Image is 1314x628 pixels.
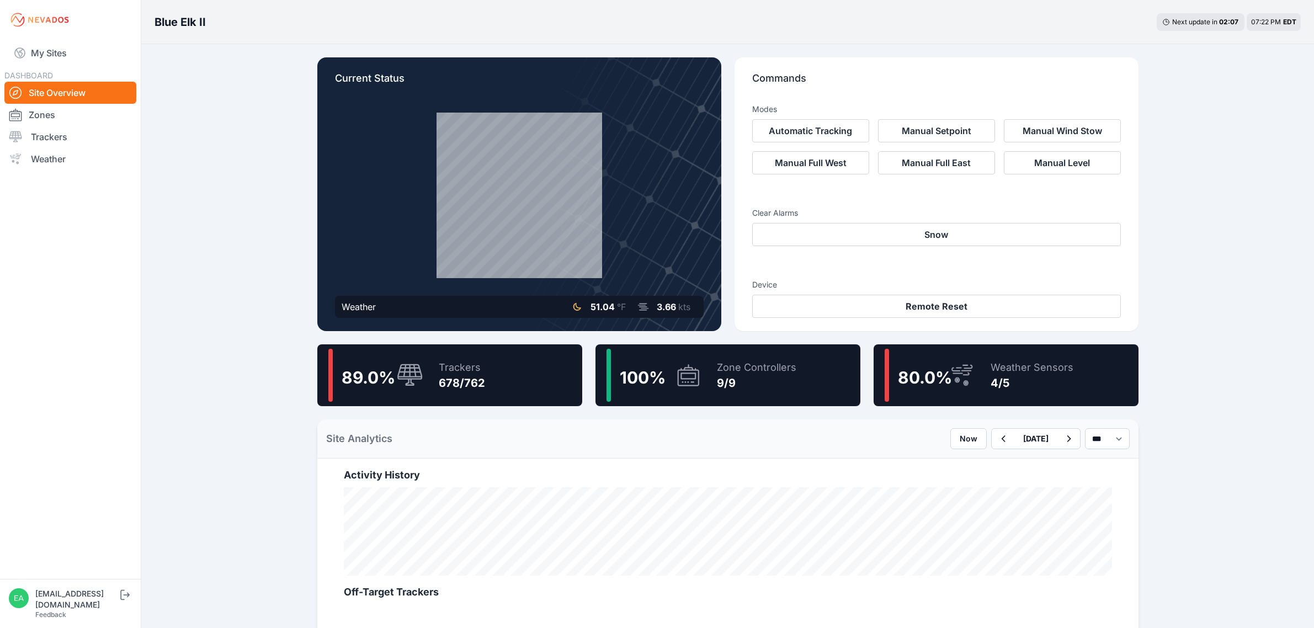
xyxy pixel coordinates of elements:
[678,301,690,312] span: kts
[317,344,582,406] a: 89.0%Trackers678/762
[752,207,1121,219] h3: Clear Alarms
[991,375,1073,391] div: 4/5
[752,104,777,115] h3: Modes
[878,151,995,174] button: Manual Full East
[335,71,704,95] p: Current Status
[344,467,1112,483] h2: Activity History
[898,368,952,387] span: 80.0 %
[9,588,29,608] img: eamon@nevados.solar
[35,588,118,610] div: [EMAIL_ADDRESS][DOMAIN_NAME]
[4,40,136,66] a: My Sites
[590,301,615,312] span: 51.04
[326,431,392,446] h2: Site Analytics
[155,14,206,30] h3: Blue Elk II
[1251,18,1281,26] span: 07:22 PM
[717,360,796,375] div: Zone Controllers
[595,344,860,406] a: 100%Zone Controllers9/9
[1172,18,1217,26] span: Next update in
[1219,18,1239,26] div: 02 : 07
[342,368,395,387] span: 89.0 %
[4,126,136,148] a: Trackers
[878,119,995,142] button: Manual Setpoint
[1004,119,1121,142] button: Manual Wind Stow
[4,104,136,126] a: Zones
[439,360,485,375] div: Trackers
[35,610,66,619] a: Feedback
[617,301,626,312] span: °F
[657,301,676,312] span: 3.66
[1014,429,1057,449] button: [DATE]
[439,375,485,391] div: 678/762
[950,428,987,449] button: Now
[344,584,1112,600] h2: Off-Target Trackers
[155,8,206,36] nav: Breadcrumb
[752,279,1121,290] h3: Device
[620,368,666,387] span: 100 %
[342,300,376,313] div: Weather
[752,151,869,174] button: Manual Full West
[717,375,796,391] div: 9/9
[874,344,1139,406] a: 80.0%Weather Sensors4/5
[752,119,869,142] button: Automatic Tracking
[9,11,71,29] img: Nevados
[4,82,136,104] a: Site Overview
[1004,151,1121,174] button: Manual Level
[1283,18,1296,26] span: EDT
[991,360,1073,375] div: Weather Sensors
[752,295,1121,318] button: Remote Reset
[4,148,136,170] a: Weather
[752,223,1121,246] button: Snow
[4,71,53,80] span: DASHBOARD
[752,71,1121,95] p: Commands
